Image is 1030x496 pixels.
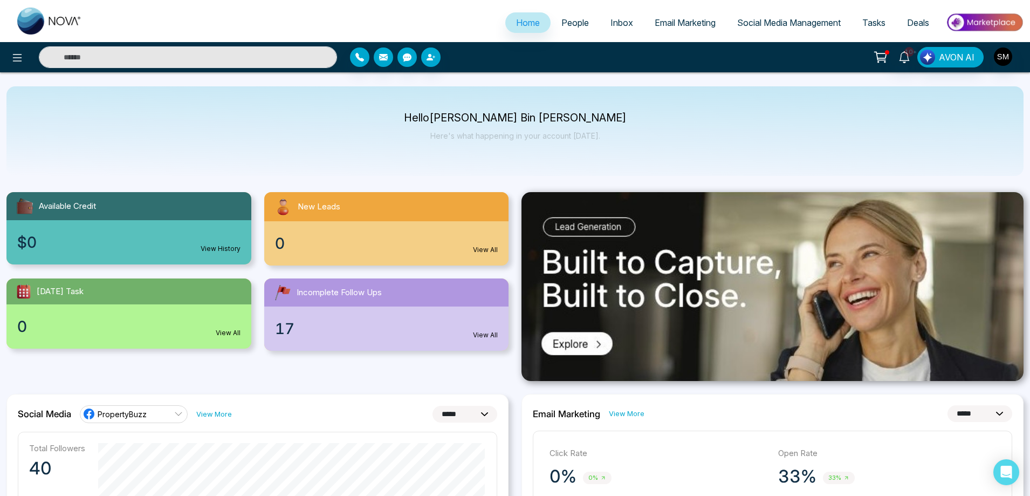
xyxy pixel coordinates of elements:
a: Incomplete Follow Ups17View All [258,278,516,351]
span: Social Media Management [737,17,841,28]
img: Nova CRM Logo [17,8,82,35]
img: . [521,192,1024,381]
p: Hello [PERSON_NAME] Bin [PERSON_NAME] [404,113,627,123]
a: View All [473,245,498,255]
a: 10+ [891,47,917,66]
span: Email Marketing [655,17,716,28]
button: AVON AI [917,47,984,67]
p: Here's what happening in your account [DATE]. [404,131,627,140]
img: User Avatar [994,47,1012,66]
span: $0 [17,231,37,254]
a: Email Marketing [644,12,726,33]
a: View History [201,244,241,254]
a: Home [505,12,551,33]
span: 0 [275,232,285,255]
div: Open Intercom Messenger [993,459,1019,485]
h2: Social Media [18,409,71,419]
img: Market-place.gif [945,10,1024,35]
span: Available Credit [39,200,96,213]
a: Inbox [600,12,644,33]
span: 17 [275,317,294,340]
a: People [551,12,600,33]
a: Tasks [852,12,896,33]
span: 33% [823,472,855,484]
p: 33% [778,466,816,487]
p: 40 [29,458,85,479]
img: todayTask.svg [15,283,32,300]
span: Incomplete Follow Ups [297,287,382,299]
span: Tasks [862,17,885,28]
p: Click Rate [550,447,767,460]
a: View More [609,409,644,419]
span: People [561,17,589,28]
h2: Email Marketing [533,409,600,419]
a: Social Media Management [726,12,852,33]
span: 0 [17,315,27,338]
span: Home [516,17,540,28]
p: 0% [550,466,576,487]
p: Total Followers [29,443,85,453]
img: availableCredit.svg [15,196,35,216]
span: Inbox [610,17,633,28]
a: View All [473,330,498,340]
a: View More [196,409,232,419]
span: AVON AI [939,51,974,64]
a: Deals [896,12,940,33]
span: 10+ [904,47,914,57]
span: PropertyBuzz [98,409,147,419]
span: 0% [583,472,612,484]
span: [DATE] Task [37,286,84,298]
a: View All [216,328,241,338]
span: New Leads [298,201,340,213]
p: Open Rate [778,447,996,460]
span: Deals [907,17,929,28]
img: newLeads.svg [273,196,293,217]
a: New Leads0View All [258,192,516,266]
img: followUps.svg [273,283,292,302]
img: Lead Flow [920,50,935,65]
